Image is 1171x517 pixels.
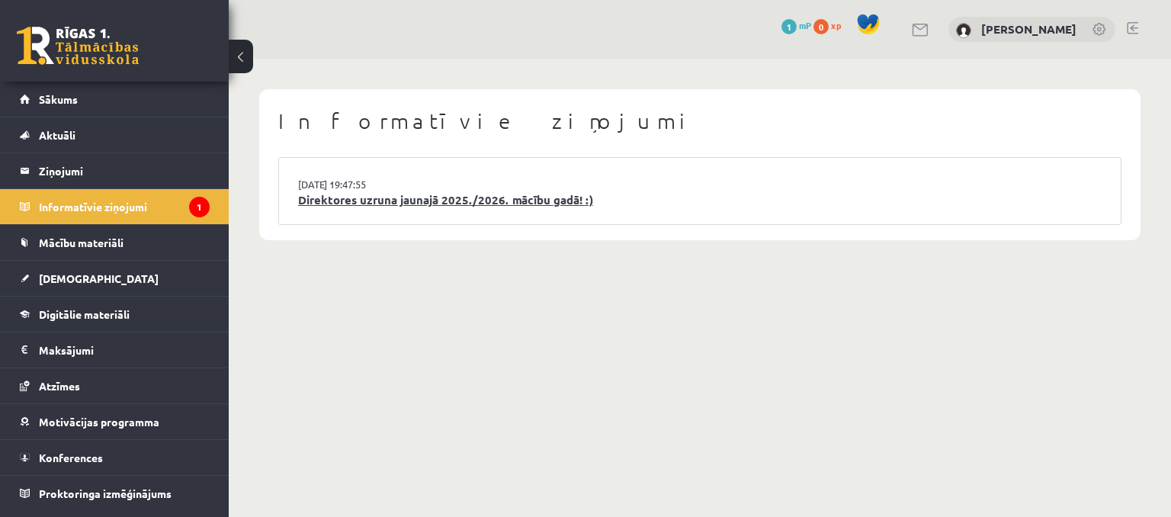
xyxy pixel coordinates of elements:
a: Maksājumi [20,332,210,368]
a: Informatīvie ziņojumi1 [20,189,210,224]
span: Proktoringa izmēģinājums [39,486,172,500]
a: Direktores uzruna jaunajā 2025./2026. mācību gadā! :) [298,191,1102,209]
span: Konferences [39,451,103,464]
a: 0 xp [813,19,849,31]
legend: Informatīvie ziņojumi [39,189,210,224]
i: 1 [189,197,210,217]
a: Atzīmes [20,368,210,403]
span: Atzīmes [39,379,80,393]
a: Sākums [20,82,210,117]
a: 1 mP [781,19,811,31]
a: Rīgas 1. Tālmācības vidusskola [17,27,139,65]
a: Ziņojumi [20,153,210,188]
span: [DEMOGRAPHIC_DATA] [39,271,159,285]
a: [DEMOGRAPHIC_DATA] [20,261,210,296]
a: Aktuāli [20,117,210,153]
img: Jānis Salmiņš [956,23,971,38]
a: [DATE] 19:47:55 [298,177,412,192]
span: 1 [781,19,797,34]
span: Aktuāli [39,128,75,142]
h1: Informatīvie ziņojumi [278,108,1121,134]
span: Motivācijas programma [39,415,159,429]
a: Konferences [20,440,210,475]
span: xp [831,19,841,31]
span: mP [799,19,811,31]
legend: Maksājumi [39,332,210,368]
span: Mācību materiāli [39,236,124,249]
legend: Ziņojumi [39,153,210,188]
a: Mācību materiāli [20,225,210,260]
span: Digitālie materiāli [39,307,130,321]
span: Sākums [39,92,78,106]
span: 0 [813,19,829,34]
a: Proktoringa izmēģinājums [20,476,210,511]
a: Digitālie materiāli [20,297,210,332]
a: [PERSON_NAME] [981,21,1076,37]
a: Motivācijas programma [20,404,210,439]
